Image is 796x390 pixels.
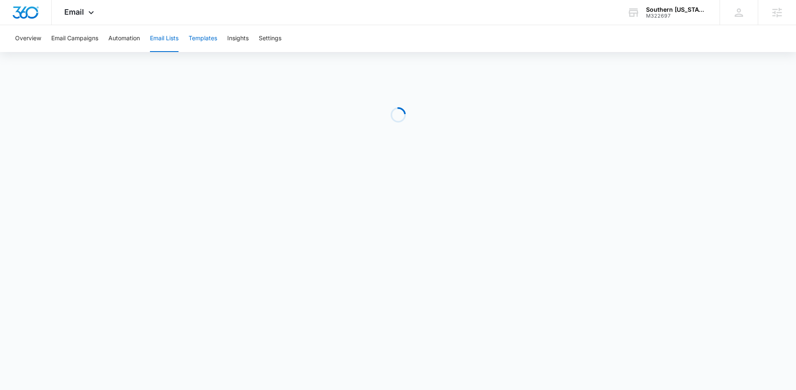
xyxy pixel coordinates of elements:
[51,25,98,52] button: Email Campaigns
[150,25,179,52] button: Email Lists
[646,6,707,13] div: account name
[108,25,140,52] button: Automation
[646,13,707,19] div: account id
[15,25,41,52] button: Overview
[64,8,84,16] span: Email
[189,25,217,52] button: Templates
[259,25,281,52] button: Settings
[227,25,249,52] button: Insights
